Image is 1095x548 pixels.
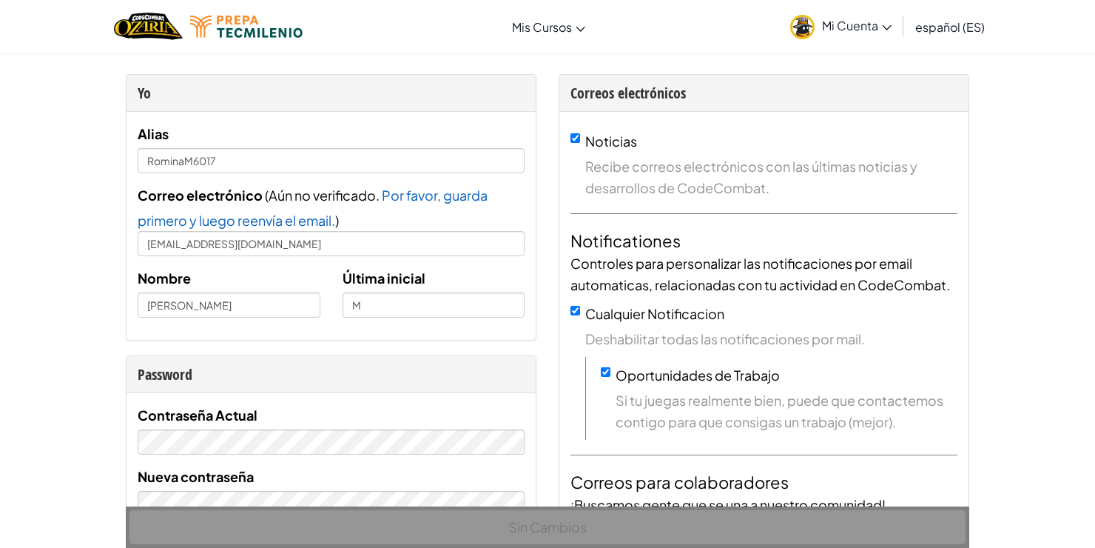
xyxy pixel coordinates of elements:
[335,212,339,229] span: )
[138,364,525,385] div: Password
[138,404,257,426] label: Contraseña Actual
[512,19,572,35] span: Mis Cursos
[790,15,815,39] img: avatar
[138,267,191,289] label: Nombre
[269,187,382,204] span: Aún no verificado.
[114,11,183,41] a: Ozaria by CodeCombat logo
[570,82,957,104] div: Correos electrónicos
[585,133,637,150] label: Noticias
[915,19,985,35] span: español (ES)
[570,255,950,293] span: Controles para personalizar las notificaciones por email automaticas, relacionadas con tu activid...
[585,305,724,322] label: Cualquier Notificacion
[343,267,425,289] label: Última inicial
[570,496,886,535] span: ¡Buscamos gente que se una a nuestro comunidad! Comprueba la
[190,16,303,38] img: Tecmilenio logo
[783,3,899,50] a: Mi Cuenta
[138,466,254,487] label: Nueva contraseña
[263,187,269,204] span: (
[570,229,957,253] h4: Notificationes
[822,18,892,33] span: Mi Cuenta
[585,156,957,198] span: Recibe correos electrónicos con las últimas noticias y desarrollos de CodeCombat.
[138,82,525,104] div: Yo
[114,11,183,41] img: Home
[138,123,169,144] label: Alias
[616,390,957,432] span: Si tu juegas realmente bien, puede que contactemos contigo para que consigas un trabajo (mejor).
[138,187,263,204] span: Correo electrónico
[570,470,957,494] h4: Correos para colaboradores
[908,7,992,47] a: español (ES)
[616,367,780,384] label: Oportunidades de Trabajo
[585,328,957,350] span: Deshabilitar todas las notificaciones por mail.
[505,7,593,47] a: Mis Cursos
